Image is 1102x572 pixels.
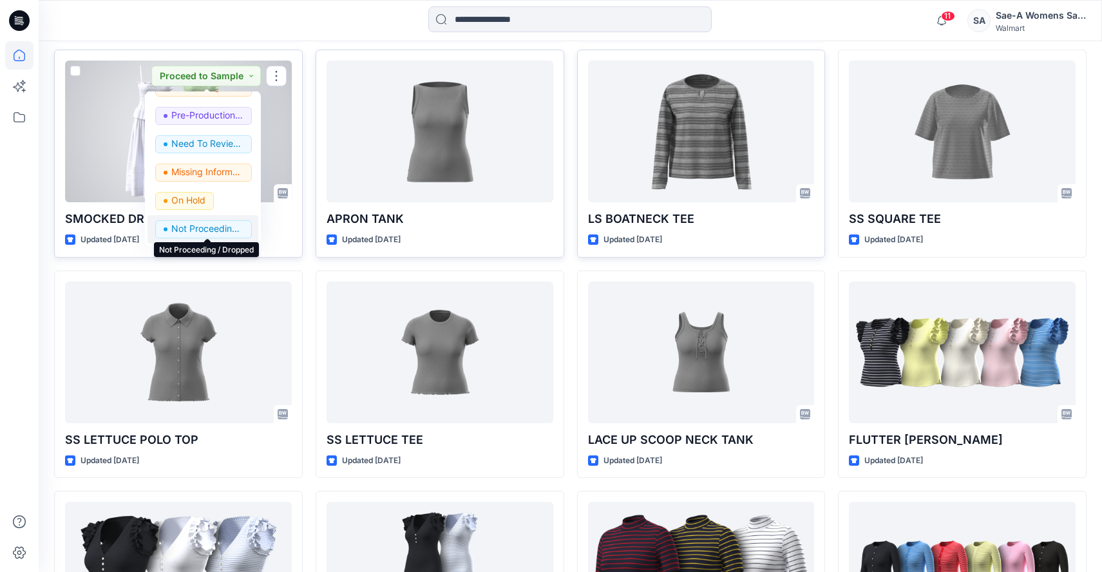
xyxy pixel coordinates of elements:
[941,11,955,21] span: 11
[588,281,815,423] a: LACE UP SCOOP NECK TANK
[603,233,662,247] p: Updated [DATE]
[81,233,139,247] p: Updated [DATE]
[996,8,1086,23] div: Sae-A Womens Sales Team
[65,210,292,228] p: SMOCKED DRESS
[327,281,553,423] a: SS LETTUCE TEE
[849,61,1076,202] a: SS SQUARE TEE
[588,210,815,228] p: LS BOATNECK TEE
[171,135,243,152] p: Need To Review - Design/PD/Tech
[327,210,553,228] p: APRON TANK
[327,61,553,202] a: APRON TANK
[864,454,923,468] p: Updated [DATE]
[588,431,815,449] p: LACE UP SCOOP NECK TANK
[864,233,923,247] p: Updated [DATE]
[65,431,292,449] p: SS LETTUCE POLO TOP
[171,192,205,209] p: On Hold
[65,281,292,423] a: SS LETTUCE POLO TOP
[81,454,139,468] p: Updated [DATE]
[171,107,243,124] p: Pre-Production Approved
[171,164,243,180] p: Missing Information
[849,431,1076,449] p: FLUTTER [PERSON_NAME]
[603,454,662,468] p: Updated [DATE]
[849,210,1076,228] p: SS SQUARE TEE
[342,454,401,468] p: Updated [DATE]
[171,220,243,237] p: Not Proceeding / Dropped
[342,233,401,247] p: Updated [DATE]
[967,9,991,32] div: SA
[588,61,815,202] a: LS BOATNECK TEE
[849,281,1076,423] a: FLUTTER MIXY HENLEY
[996,23,1086,33] div: Walmart
[327,431,553,449] p: SS LETTUCE TEE
[65,61,292,202] a: SMOCKED DRESS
